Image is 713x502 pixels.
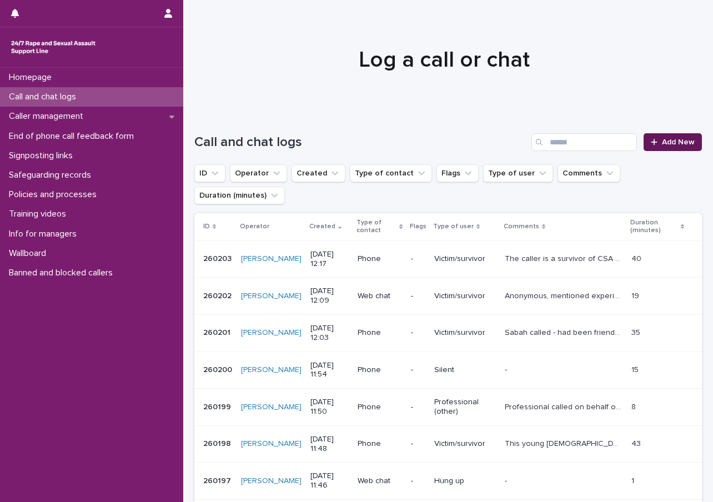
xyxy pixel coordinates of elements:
button: Comments [558,164,620,182]
p: - [411,254,425,264]
span: Add New [662,138,695,146]
p: Created [309,220,335,233]
p: - [411,403,425,412]
p: Web chat [358,292,401,301]
a: [PERSON_NAME] [241,365,302,375]
p: - [505,363,509,375]
a: [PERSON_NAME] [241,439,302,449]
p: 260203 [203,252,234,264]
p: Phone [358,328,401,338]
p: Banned and blocked callers [4,268,122,278]
p: 15 [631,363,641,375]
p: Hung up [434,476,496,486]
p: 260198 [203,437,233,449]
button: Duration (minutes) [194,187,285,204]
p: The caller is a survivor of CSA by stepfather for four years. The degree of violence involved mad... [505,252,625,264]
p: 19 [631,289,641,301]
p: - [411,292,425,301]
p: Operator [240,220,269,233]
button: Operator [230,164,287,182]
tr: 260199260199 [PERSON_NAME] [DATE] 11:50Phone-Professional (other)Professional called on behalf of... [194,389,702,426]
a: Add New [644,133,702,151]
tr: 260197260197 [PERSON_NAME] [DATE] 11:46Web chat-Hung up-- 11 [194,463,702,500]
p: 40 [631,252,644,264]
a: [PERSON_NAME] [241,292,302,301]
p: Info for managers [4,229,86,239]
p: Sabah called - had been friends with a Prince from Dubai for 18 months online. They met up in Ger... [505,326,625,338]
p: 35 [631,326,642,338]
p: Safeguarding records [4,170,100,180]
p: Flags [410,220,426,233]
button: Created [292,164,345,182]
h1: Log a call or chat [194,47,694,73]
p: 260201 [203,326,233,338]
p: Victim/survivor [434,292,496,301]
button: Flags [436,164,479,182]
p: Policies and processes [4,189,106,200]
p: Victim/survivor [434,439,496,449]
p: Duration (minutes) [630,217,678,237]
h1: Call and chat logs [194,134,527,150]
p: 1 [631,474,636,486]
p: 260199 [203,400,233,412]
p: Caller management [4,111,92,122]
a: [PERSON_NAME] [241,476,302,486]
tr: 260198260198 [PERSON_NAME] [DATE] 11:48Phone-Victim/survivorThis young [DEMOGRAPHIC_DATA] had a t... [194,425,702,463]
button: Type of contact [350,164,432,182]
p: Victim/survivor [434,254,496,264]
p: Homepage [4,72,61,83]
p: [DATE] 12:03 [310,324,349,343]
tr: 260200260200 [PERSON_NAME] [DATE] 11:54Phone-Silent-- 1515 [194,352,702,389]
a: [PERSON_NAME] [241,254,302,264]
p: Phone [358,365,401,375]
p: Professional (other) [434,398,496,416]
input: Search [531,133,637,151]
p: Training videos [4,209,75,219]
tr: 260203260203 [PERSON_NAME] [DATE] 12:17Phone-Victim/survivorThe caller is a survivor of CSA by st... [194,240,702,278]
p: Comments [504,220,539,233]
p: Type of contact [356,217,396,237]
p: [DATE] 11:46 [310,471,349,490]
p: Signposting links [4,150,82,161]
tr: 260201260201 [PERSON_NAME] [DATE] 12:03Phone-Victim/survivorSabah called - had been friends with ... [194,314,702,352]
p: [DATE] 12:09 [310,287,349,305]
p: - [411,476,425,486]
p: This young lady had a tough time in her past with her partner, who had taken advantage of her. No... [505,437,625,449]
button: ID [194,164,225,182]
p: - [411,365,425,375]
p: Professional called on behalf of a survivor who is currently sectioned under the mental health ac... [505,400,625,412]
p: Web chat [358,476,401,486]
p: 260202 [203,289,234,301]
a: [PERSON_NAME] [241,403,302,412]
p: 260197 [203,474,233,486]
p: [DATE] 12:17 [310,250,349,269]
p: 260200 [203,363,234,375]
p: Phone [358,439,401,449]
p: - [505,474,509,486]
p: 43 [631,437,643,449]
p: Silent [434,365,496,375]
p: [DATE] 11:54 [310,361,349,380]
img: rhQMoQhaT3yELyF149Cw [9,36,98,58]
p: Type of user [433,220,474,233]
p: - [411,328,425,338]
p: Victim/survivor [434,328,496,338]
button: Type of user [483,164,553,182]
p: Wallboard [4,248,55,259]
p: Phone [358,403,401,412]
tr: 260202260202 [PERSON_NAME] [DATE] 12:09Web chat-Victim/survivorAnonymous, mentioned experiencing ... [194,278,702,315]
p: Anonymous, mentioned experiencing sexual violence and talked about the impacts, explored feelings... [505,289,625,301]
p: Phone [358,254,401,264]
a: [PERSON_NAME] [241,328,302,338]
p: [DATE] 11:50 [310,398,349,416]
p: [DATE] 11:48 [310,435,349,454]
p: End of phone call feedback form [4,131,143,142]
p: - [411,439,425,449]
p: ID [203,220,210,233]
p: Call and chat logs [4,92,85,102]
p: 8 [631,400,638,412]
